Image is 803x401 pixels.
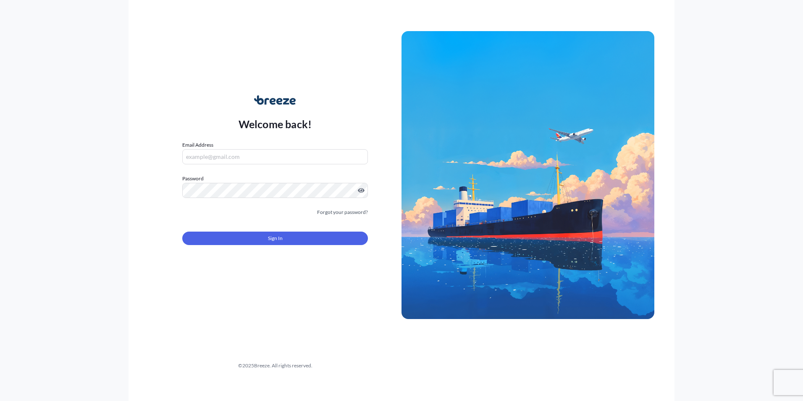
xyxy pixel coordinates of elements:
span: Sign In [268,234,283,243]
p: Welcome back! [239,117,312,131]
img: Ship illustration [401,31,654,319]
button: Sign In [182,232,368,245]
button: Show password [358,187,365,194]
label: Email Address [182,141,213,149]
input: example@gmail.com [182,149,368,164]
label: Password [182,174,368,183]
a: Forgot your password? [317,208,368,216]
div: © 2025 Breeze. All rights reserved. [149,361,401,370]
